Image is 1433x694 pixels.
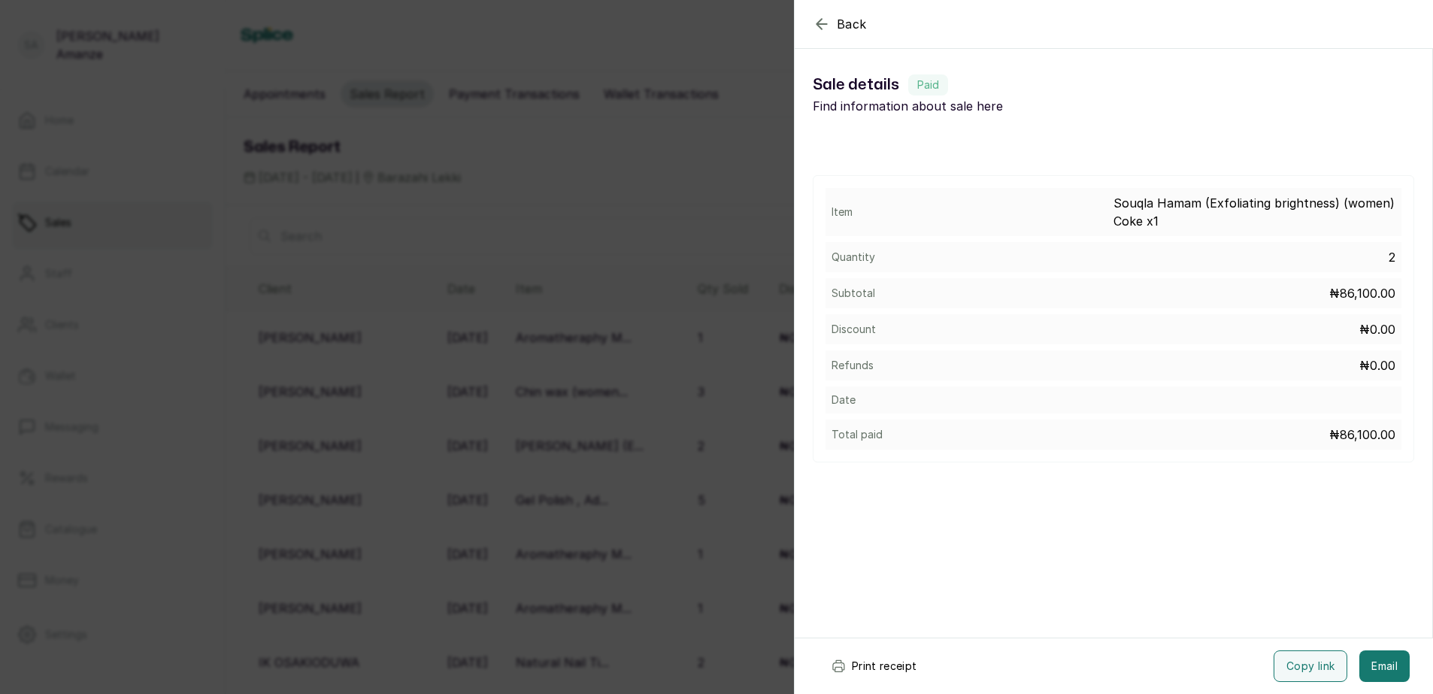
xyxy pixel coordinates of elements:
[832,358,874,373] p: Refunds
[1389,248,1395,266] p: 2
[1113,194,1395,230] p: Souqla Hamam (Exfoliating brightness) (women) Coke x1
[1359,356,1395,374] p: ₦0.00
[1359,650,1410,682] button: Email
[819,650,929,682] button: Print receipt
[1274,650,1347,682] button: Copy link
[1329,426,1395,444] p: ₦86,100.00
[1329,284,1395,302] p: ₦86,100.00
[1359,320,1395,338] p: ₦0.00
[832,427,883,442] p: Total paid
[832,205,853,220] p: Item
[813,97,1113,115] p: Find information about sale here
[813,73,1113,97] h1: Sale details
[837,15,867,33] span: Back
[832,392,856,408] p: Date
[832,322,876,337] p: Discount
[832,250,875,265] p: Quantity
[908,74,948,95] label: Paid
[832,286,875,301] p: Subtotal
[813,15,867,33] button: Back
